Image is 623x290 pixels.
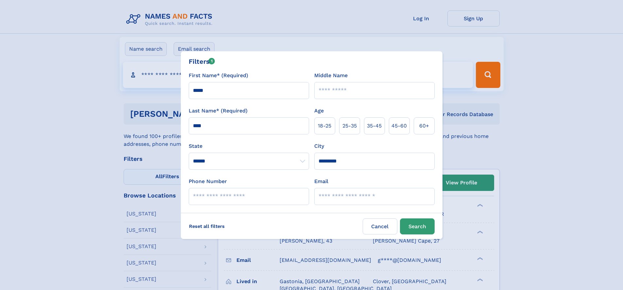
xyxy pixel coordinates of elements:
label: Last Name* (Required) [189,107,248,115]
label: State [189,142,309,150]
label: First Name* (Required) [189,72,248,79]
label: Email [314,178,328,185]
div: Filters [189,57,215,66]
span: 45‑60 [391,122,407,130]
label: Age [314,107,324,115]
label: Phone Number [189,178,227,185]
label: Reset all filters [185,218,229,234]
span: 25‑35 [342,122,357,130]
span: 18‑25 [318,122,331,130]
label: Cancel [363,218,397,234]
span: 35‑45 [367,122,382,130]
label: Middle Name [314,72,348,79]
label: City [314,142,324,150]
span: 60+ [419,122,429,130]
button: Search [400,218,435,234]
